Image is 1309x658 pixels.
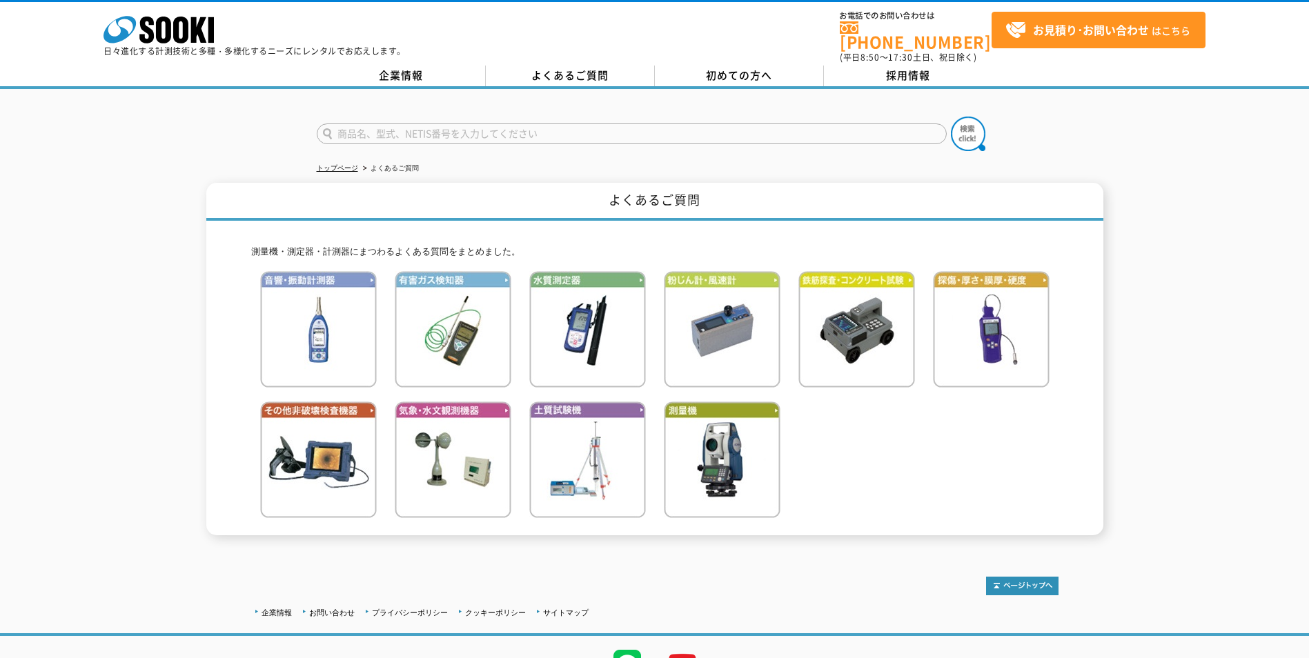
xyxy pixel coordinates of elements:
[706,68,772,83] span: 初めての方へ
[260,271,377,388] img: 音響・振動計測器
[309,608,355,617] a: お問い合わせ
[992,12,1205,48] a: お見積り･お問い合わせはこちら
[860,51,880,63] span: 8:50
[1005,20,1190,41] span: はこちら
[986,577,1059,595] img: トップページへ
[529,271,646,388] img: 水質測定器
[543,608,589,617] a: サイトマップ
[824,66,993,86] a: 採用情報
[888,51,913,63] span: 17:30
[655,66,824,86] a: 初めての方へ
[395,401,511,518] img: 気象・水文観測機器
[933,271,1050,388] img: 探傷・厚さ・膜厚・硬度
[206,183,1103,221] h1: よくあるご質問
[317,123,947,144] input: 商品名、型式、NETIS番号を入力してください
[262,608,292,617] a: 企業情報
[360,161,419,176] li: よくあるご質問
[104,47,406,55] p: 日々進化する計測技術と多種・多様化するニーズにレンタルでお応えします。
[840,51,976,63] span: (平日 ～ 土日、祝日除く)
[317,164,358,172] a: トップページ
[372,608,448,617] a: プライバシーポリシー
[465,608,526,617] a: クッキーポリシー
[251,245,1059,259] p: 測量機・測定器・計測器にまつわるよくある質問をまとめました。
[840,21,992,50] a: [PHONE_NUMBER]
[664,271,780,388] img: 粉じん計・風速計
[664,401,780,518] img: 測量機
[840,12,992,20] span: お電話でのお問い合わせは
[317,66,486,86] a: 企業情報
[529,401,646,518] img: 土質試験機
[260,401,377,518] img: その他非破壊検査機器
[395,271,511,388] img: 有害ガス検知器
[1033,21,1149,38] strong: お見積り･お問い合わせ
[951,117,985,151] img: btn_search.png
[798,271,915,388] img: 鉄筋検査・コンクリート試験
[486,66,655,86] a: よくあるご質問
